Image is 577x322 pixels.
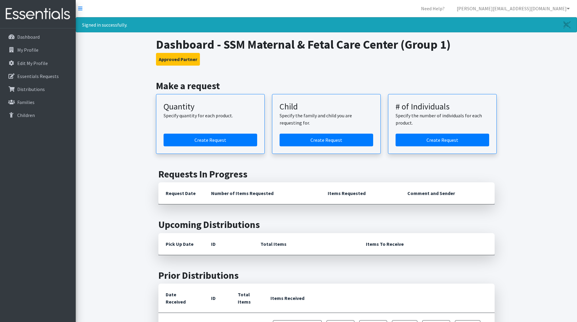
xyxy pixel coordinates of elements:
p: Dashboard [17,34,40,40]
h3: # of Individuals [396,102,489,112]
p: My Profile [17,47,38,53]
a: Distributions [2,83,73,95]
p: Distributions [17,86,45,92]
a: Dashboard [2,31,73,43]
h2: Upcoming Distributions [158,219,495,230]
h1: Dashboard - SSM Maternal & Fetal Care Center (Group 1) [156,37,497,52]
h2: Requests In Progress [158,168,495,180]
h3: Quantity [164,102,257,112]
a: Families [2,96,73,108]
p: Specify the family and child you are requesting for. [280,112,373,126]
a: Children [2,109,73,121]
th: Request Date [158,182,204,204]
a: [PERSON_NAME][EMAIL_ADDRESS][DOMAIN_NAME] [452,2,575,15]
th: Items Requested [320,182,400,204]
p: Edit My Profile [17,60,48,66]
th: ID [204,284,230,313]
a: Close [557,18,577,32]
a: Create a request by quantity [164,134,257,146]
th: Items Received [263,284,495,313]
p: Families [17,99,35,105]
div: Signed in successfully. [76,17,577,32]
th: ID [204,233,253,255]
a: Edit My Profile [2,57,73,69]
a: My Profile [2,44,73,56]
th: Comment and Sender [400,182,494,204]
a: Essentials Requests [2,70,73,82]
th: Items To Receive [359,233,495,255]
th: Number of Items Requested [204,182,321,204]
button: Approved Partner [156,53,200,66]
p: Specify quantity for each product. [164,112,257,119]
p: Specify the number of individuals for each product. [396,112,489,126]
th: Pick Up Date [158,233,204,255]
a: Need Help? [416,2,449,15]
h2: Make a request [156,80,497,92]
h3: Child [280,102,373,112]
a: Create a request for a child or family [280,134,373,146]
h2: Prior Distributions [158,270,495,281]
img: HumanEssentials [2,4,73,24]
p: Essentials Requests [17,73,59,79]
th: Total Items [253,233,359,255]
th: Date Received [158,284,204,313]
p: Children [17,112,35,118]
th: Total Items [230,284,263,313]
a: Create a request by number of individuals [396,134,489,146]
